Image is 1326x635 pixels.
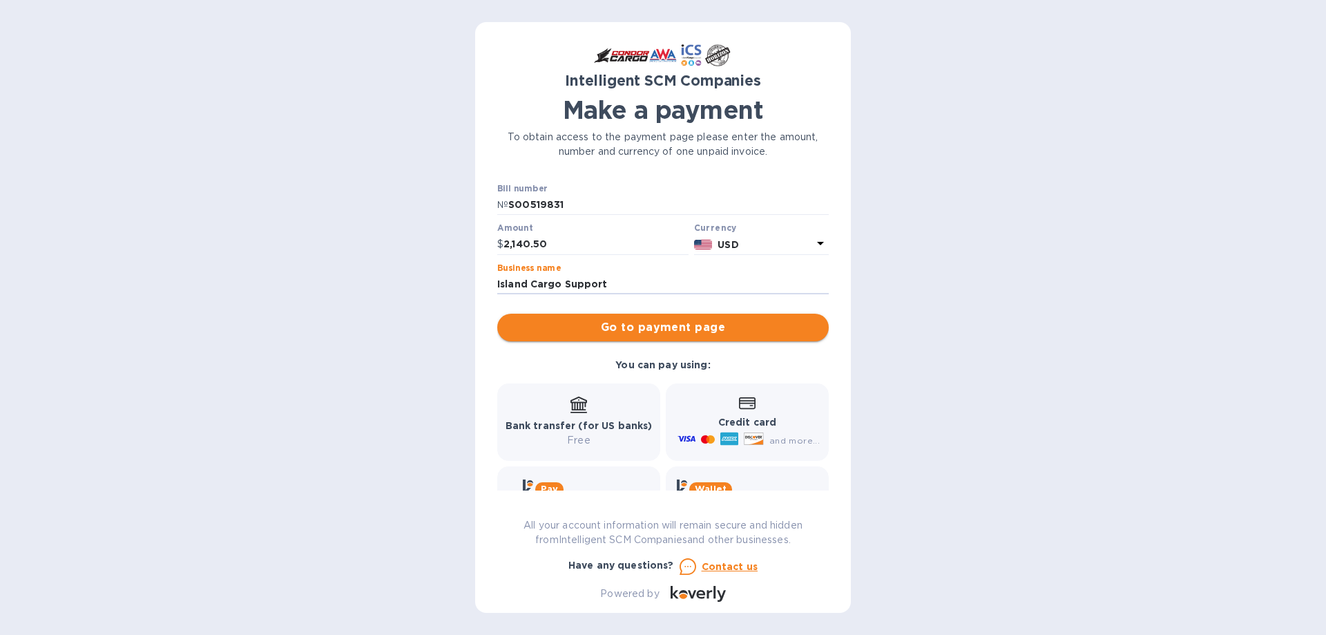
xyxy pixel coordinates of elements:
[497,130,829,159] p: To obtain access to the payment page please enter the amount, number and currency of one unpaid i...
[503,234,689,255] input: 0.00
[615,359,710,370] b: You can pay using:
[508,195,829,216] input: Enter bill number
[718,417,776,428] b: Credit card
[718,239,738,250] b: USD
[541,484,558,494] b: Pay
[506,420,653,431] b: Bank transfer (for US banks)
[497,184,547,193] label: Bill number
[694,240,713,249] img: USD
[497,314,829,341] button: Go to payment page
[695,484,727,494] b: Wallet
[694,222,737,233] b: Currency
[497,274,829,295] input: Enter business name
[497,198,508,212] p: №
[568,560,674,571] b: Have any questions?
[769,435,820,446] span: and more...
[497,237,503,252] p: $
[506,433,653,448] p: Free
[497,518,829,547] p: All your account information will remain secure and hidden from Intelligent SCM Companies and oth...
[600,587,659,601] p: Powered by
[497,95,829,124] h1: Make a payment
[702,561,758,572] u: Contact us
[497,264,561,272] label: Business name
[497,225,532,233] label: Amount
[565,72,761,89] b: Intelligent SCM Companies
[508,319,818,336] span: Go to payment page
